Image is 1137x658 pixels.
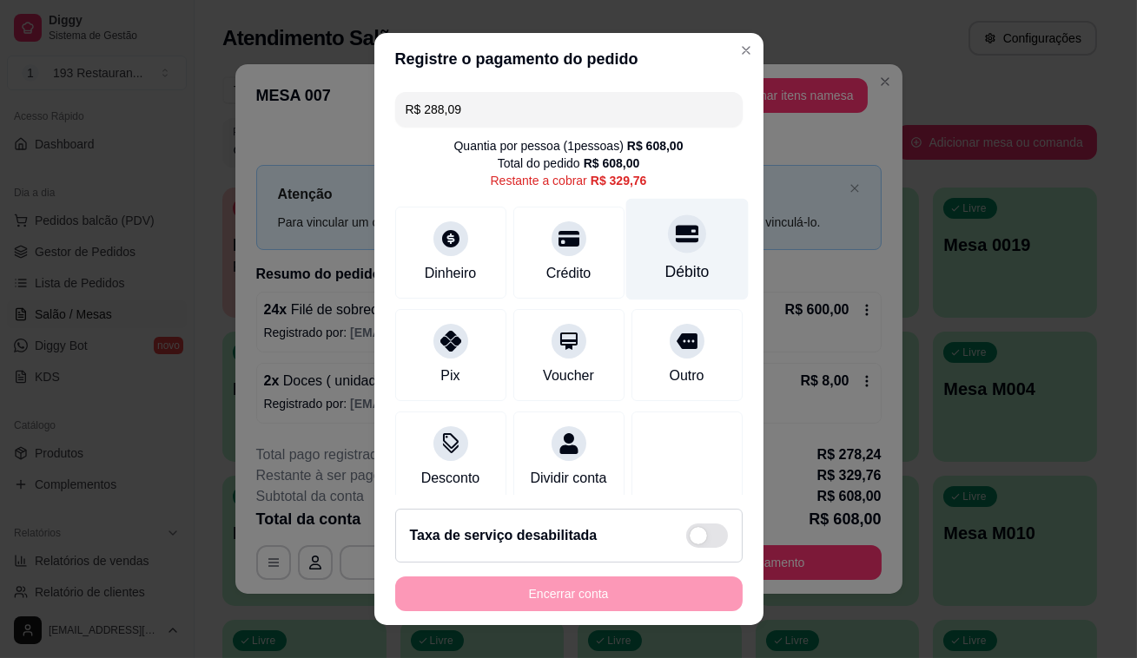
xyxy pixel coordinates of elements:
div: Restante a cobrar [491,172,647,189]
div: Desconto [421,468,480,489]
button: Close [732,36,760,64]
div: Débito [664,260,709,283]
div: R$ 608,00 [584,155,640,172]
div: Voucher [543,365,594,386]
header: Registre o pagamento do pedido [374,33,764,85]
div: Pix [440,365,459,386]
div: R$ 329,76 [591,172,647,189]
div: Total do pedido [498,155,640,172]
div: Crédito [546,263,592,284]
div: Outro [669,365,704,386]
h2: Taxa de serviço desabilitada [410,525,598,546]
input: Ex.: hambúrguer de cordeiro [406,92,732,127]
div: R$ 608,00 [627,137,684,155]
div: Quantia por pessoa ( 1 pessoas) [454,137,684,155]
div: Dividir conta [530,468,606,489]
div: Dinheiro [425,263,477,284]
